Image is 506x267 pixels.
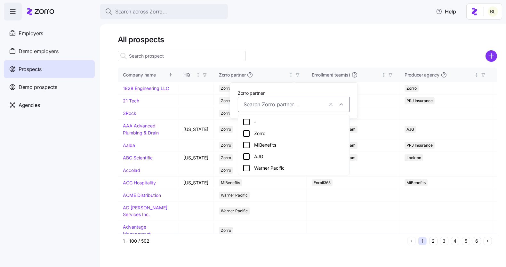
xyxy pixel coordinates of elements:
[19,65,42,73] span: Prospects
[221,179,240,186] span: MiBenefits
[4,42,95,60] a: Demo employers
[244,101,324,109] input: Search Zorro partner...
[221,110,231,117] span: Zorro
[474,73,479,77] div: Not sorted
[178,177,214,189] td: [US_STATE]
[183,71,195,78] div: HQ
[123,142,135,148] a: Aalba
[399,68,492,82] th: Producer agencyNot sorted
[221,167,231,174] span: Zorro
[221,227,231,234] span: Zorro
[118,35,497,44] h1: All prospects
[243,153,345,160] div: AJG
[219,72,245,78] span: Zorro partner
[196,73,200,77] div: Not sorted
[123,85,169,91] a: 1828 Engineering LLC
[4,96,95,114] a: Agencies
[238,90,266,96] span: Zorro partner:
[221,207,248,214] span: Warner Pacific
[221,154,231,161] span: Zorro
[123,123,159,135] a: AAA Advanced Plumbing & Drain
[221,126,231,133] span: Zorro
[118,68,178,82] th: Company nameSorted ascending
[123,98,139,103] a: 21 Tech
[19,101,40,109] span: Agencies
[221,192,248,199] span: Warner Pacific
[123,238,405,244] div: 1 - 100 / 502
[118,51,246,61] input: Search prospect
[243,130,345,137] div: Zorro
[243,118,345,126] div: -
[178,152,214,164] td: [US_STATE]
[307,68,399,82] th: Enrollment team(s)Not sorted
[486,50,497,62] svg: add icon
[214,68,307,82] th: Zorro partnerNot sorted
[115,8,167,16] span: Search across Zorro...
[406,142,433,149] span: PRJ Insurance
[431,5,461,18] button: Help
[484,237,492,245] button: Next page
[19,47,59,55] span: Demo employers
[178,120,214,139] td: [US_STATE]
[168,73,173,77] div: Sorted ascending
[4,78,95,96] a: Demo prospects
[123,71,167,78] div: Company name
[123,180,156,185] a: ACG Hospitality
[221,97,231,104] span: Zorro
[462,237,470,245] button: 5
[4,24,95,42] a: Employers
[406,126,414,133] span: AJG
[451,237,459,245] button: 4
[440,237,448,245] button: 3
[123,155,153,160] a: ABC Scientific
[123,167,140,173] a: Accolad
[243,164,345,172] div: Warner Pacific
[405,72,439,78] span: Producer agency
[123,192,161,198] a: ACME Distribution
[406,179,426,186] span: MiBenefits
[123,205,167,217] a: AD [PERSON_NAME] Services Inc.
[221,142,231,149] span: Zorro
[488,6,498,17] img: 2fabda6663eee7a9d0b710c60bc473af
[473,237,481,245] button: 6
[406,85,417,92] span: Zorro
[314,179,331,186] span: Enroll365
[123,110,136,116] a: 3Rock
[406,154,421,161] span: Lockton
[312,72,350,78] span: Enrollment team(s)
[123,224,151,237] a: Advantage Management
[19,83,57,91] span: Demo prospects
[178,68,214,82] th: HQNot sorted
[382,73,386,77] div: Not sorted
[289,73,293,77] div: Not sorted
[221,85,231,92] span: Zorro
[243,141,345,149] div: MiBenefits
[418,237,427,245] button: 1
[429,237,438,245] button: 2
[406,97,433,104] span: PRJ Insurance
[19,29,43,37] span: Employers
[4,60,95,78] a: Prospects
[436,8,456,15] span: Help
[100,4,228,19] button: Search across Zorro...
[407,237,416,245] button: Previous page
